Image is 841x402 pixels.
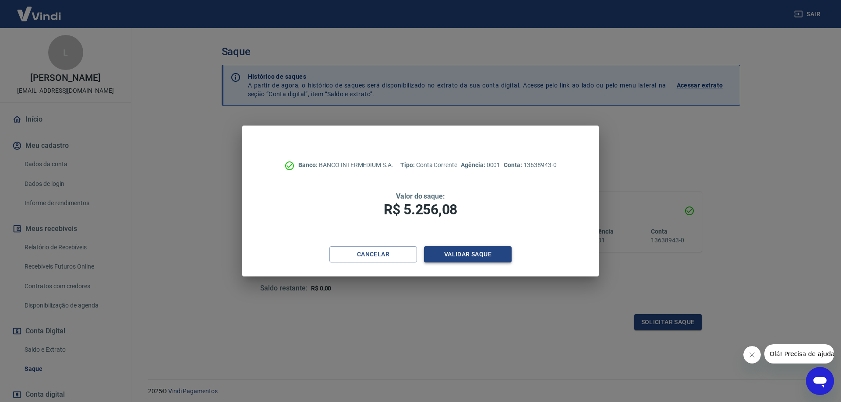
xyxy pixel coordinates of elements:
[298,161,393,170] p: BANCO INTERMEDIUM S.A.
[424,246,512,262] button: Validar saque
[396,192,445,200] span: Valor do saque:
[764,344,834,364] iframe: Mensagem da empresa
[461,161,500,170] p: 0001
[806,367,834,395] iframe: Botão para abrir a janela de mensagens
[504,161,556,170] p: 13638943-0
[400,161,457,170] p: Conta Corrente
[743,346,761,364] iframe: Fechar mensagem
[400,161,416,168] span: Tipo:
[329,246,417,262] button: Cancelar
[298,161,319,168] span: Banco:
[5,6,74,13] span: Olá! Precisa de ajuda?
[504,161,523,168] span: Conta:
[461,161,487,168] span: Agência:
[384,201,457,218] span: R$ 5.256,08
